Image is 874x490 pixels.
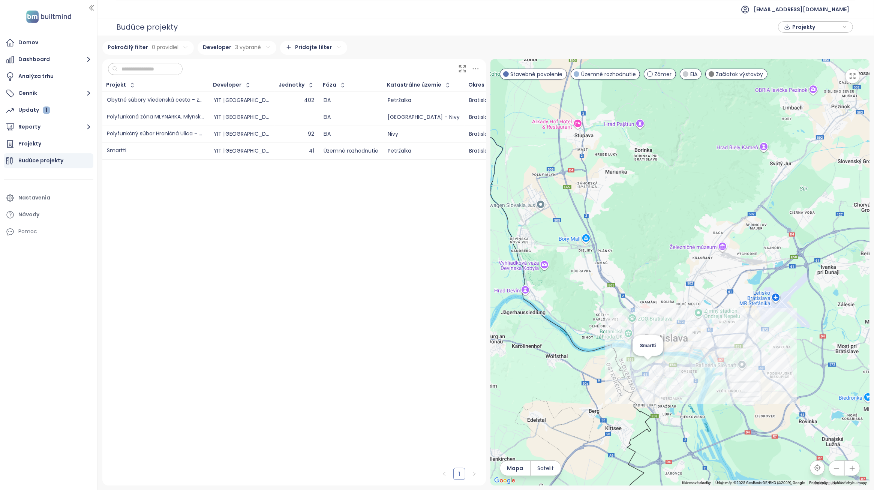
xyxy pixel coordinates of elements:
span: Začiatok výstavby [716,70,763,78]
div: Katastrálne územie [387,82,442,87]
div: Petržalka [388,148,460,153]
a: Otvoriť túto oblasť v Mapách Google (otvorí nové okno) [492,476,517,486]
div: Nivy [388,132,460,136]
span: Stavebné povolenie [511,70,563,78]
div: Jednotky [279,82,305,87]
div: Nastavenia [18,193,50,202]
div: Budúce projekty [18,156,63,165]
a: Nastavenia [4,190,93,205]
li: Predchádzajúca strana [438,468,450,480]
div: Pomoc [4,224,93,239]
div: EIA [324,115,378,120]
div: Projekty [18,139,41,148]
a: Updaty 1 [4,103,93,118]
div: Polyfunkčná zóna MLYNÁRKA, Mlynské nivy–[GEOGRAPHIC_DATA], 1.etapa [107,114,204,120]
button: Mapa [500,461,530,476]
div: Pridajte filter [280,41,347,55]
button: left [438,468,450,480]
span: [EMAIL_ADDRESS][DOMAIN_NAME] [754,0,849,18]
div: YIT [GEOGRAPHIC_DATA] [214,132,270,136]
span: Zámer [655,70,672,78]
li: Nasledujúca strana [468,468,480,480]
li: 1 [453,468,465,480]
div: EIA [324,132,378,136]
div: Územné rozhodnutie [324,148,378,153]
span: 3 vybrané [235,43,261,51]
div: Projekt [106,82,126,87]
span: left [442,472,447,476]
div: 402 [279,98,314,103]
a: 1 [454,468,465,480]
div: Developer [203,43,232,51]
button: Reporty [4,120,93,135]
div: Fáza [323,82,337,87]
div: 92 [279,132,314,136]
div: EIA [324,98,378,103]
span: Údaje máp ©2025 GeoBasis-DE/BKG (©2009), Google [716,481,805,485]
div: Bratislava V [469,148,499,153]
span: Satelit [538,464,554,472]
span: Smartti [640,343,656,348]
div: Bratislava V [469,98,499,103]
div: Bratislava II [469,115,499,120]
div: Pomoc [18,227,37,236]
div: Návody [18,210,39,219]
div: Pokročilý filter [102,41,194,55]
div: Okres [469,82,485,87]
a: Analýza trhu [4,69,93,84]
div: button [782,21,849,33]
img: Google [492,476,517,486]
div: 1 [43,106,50,114]
button: Dashboard [4,52,93,67]
div: Updaty [18,105,50,115]
div: Smartti [107,148,126,154]
div: Obytné súbory Viedenská cesta - západ (1) [107,97,204,103]
div: YIT [GEOGRAPHIC_DATA] [214,115,270,120]
span: Územné rozhodnutie [581,70,636,78]
span: EIA [690,70,697,78]
span: Mapa [507,464,523,472]
a: Budúce projekty [4,153,93,168]
div: 41 [279,148,314,153]
div: Developer [213,82,242,87]
button: Cenník [4,86,93,101]
button: Klávesové skratky [682,480,711,486]
img: logo [24,9,73,24]
button: Satelit [531,461,561,476]
button: right [468,468,480,480]
div: Domov [18,38,38,47]
span: 0 pravidiel [152,43,179,51]
div: [GEOGRAPHIC_DATA] – Nivy [388,115,460,120]
a: Domov [4,35,93,50]
span: right [472,472,477,476]
div: Petržalka [388,98,460,103]
span: Projekty [792,21,841,33]
a: Nahlásiť chybu mapy [833,481,867,485]
div: Bratislava II [469,132,499,136]
div: YIT [GEOGRAPHIC_DATA] . [214,148,270,153]
a: Návody [4,207,93,222]
a: Podmienky (otvorí sa na novej karte) [810,481,828,485]
a: Projekty [4,136,93,151]
div: Analýza trhu [18,72,54,81]
div: YIT [GEOGRAPHIC_DATA] [214,98,270,103]
div: Budúce projekty [116,19,178,34]
div: Polyfunkčný súbor Hraničná Ulica - Ružinov [107,131,204,137]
